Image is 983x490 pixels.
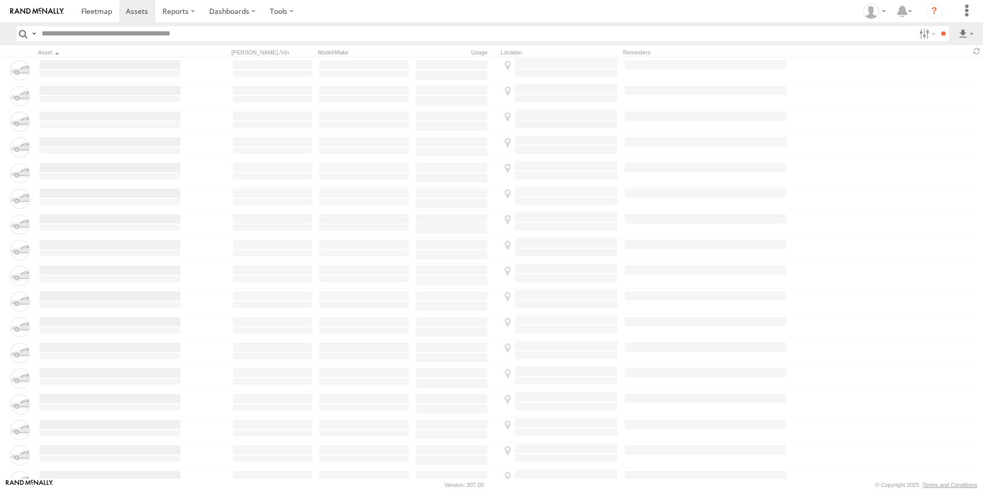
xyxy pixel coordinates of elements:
[957,26,975,41] label: Export results as...
[445,482,484,488] div: Version: 307.00
[231,49,314,56] div: [PERSON_NAME]./Vin
[30,26,38,41] label: Search Query
[971,46,983,56] span: Refresh
[623,49,788,56] div: Reminders
[318,49,410,56] div: Model/Make
[414,49,497,56] div: Usage
[501,49,619,56] div: Location
[923,482,977,488] a: Terms and Conditions
[860,4,889,19] div: Darren Ward
[875,482,977,488] div: © Copyright 2025 -
[926,3,942,20] i: ?
[6,480,53,490] a: Visit our Website
[38,49,182,56] div: Click to Sort
[10,8,64,15] img: rand-logo.svg
[915,26,937,41] label: Search Filter Options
